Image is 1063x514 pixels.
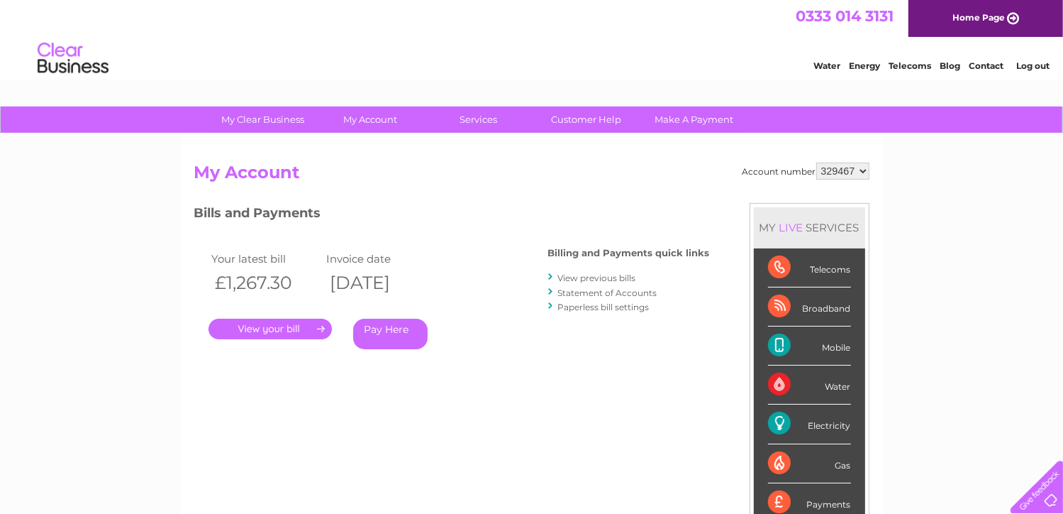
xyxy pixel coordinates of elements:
[768,366,851,405] div: Water
[194,203,710,228] h3: Bills and Payments
[197,8,867,69] div: Clear Business is a trading name of Verastar Limited (registered in [GEOGRAPHIC_DATA] No. 3667643...
[528,106,645,133] a: Customer Help
[204,106,321,133] a: My Clear Business
[323,249,437,268] td: Invoice date
[768,327,851,366] div: Mobile
[194,163,869,190] h2: My Account
[969,60,1003,71] a: Contact
[548,248,710,258] h4: Billing and Payments quick links
[558,273,636,283] a: View previous bills
[558,288,657,298] a: Statement of Accounts
[777,221,806,234] div: LIVE
[813,60,840,71] a: Water
[742,163,869,180] div: Account number
[208,319,332,339] a: .
[37,37,109,80] img: logo.png
[754,207,865,248] div: MY SERVICES
[353,319,428,349] a: Pay Here
[889,60,931,71] a: Telecoms
[768,248,851,288] div: Telecoms
[420,106,537,133] a: Services
[208,249,323,268] td: Your latest bill
[208,268,323,297] th: £1,267.30
[1016,60,1050,71] a: Log out
[768,444,851,483] div: Gas
[558,302,650,312] a: Paperless bill settings
[768,288,851,327] div: Broadband
[768,405,851,444] div: Electricity
[312,106,429,133] a: My Account
[940,60,960,71] a: Blog
[796,7,894,25] a: 0333 014 3131
[635,106,752,133] a: Make A Payment
[323,268,437,297] th: [DATE]
[849,60,880,71] a: Energy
